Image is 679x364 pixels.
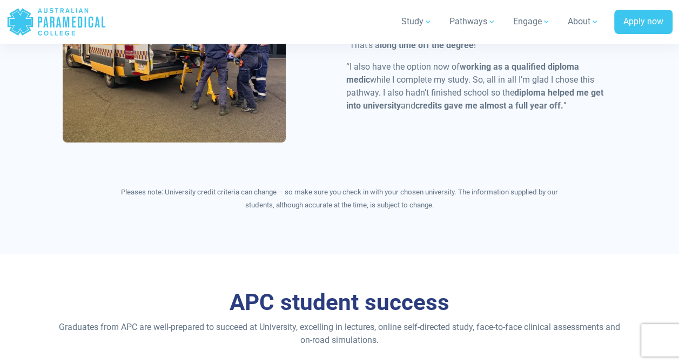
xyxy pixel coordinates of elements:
p: Graduates from APC are well-prepared to succeed at University, excelling in lectures, online self... [56,321,622,347]
h3: APC student success [56,289,622,316]
strong: diploma helped me get into university [346,87,603,111]
strong: long time off the degree [380,40,474,50]
a: Pathways [443,6,502,37]
strong: working as a qualified diploma medic [346,62,579,85]
a: Australian Paramedical College [6,4,106,39]
p: “I also have the option now of while I complete my study. So, all in all I’m glad I chose this pa... [346,60,616,112]
a: About [561,6,606,37]
span: Pleases note: University credit criteria can change – so make sure you check in with your chosen ... [121,188,558,209]
a: Engage [507,6,557,37]
a: Apply now [614,10,673,35]
p: “That’s a !” [346,39,616,52]
strong: credits gave me almost a full year off. [415,100,563,111]
a: Study [395,6,439,37]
